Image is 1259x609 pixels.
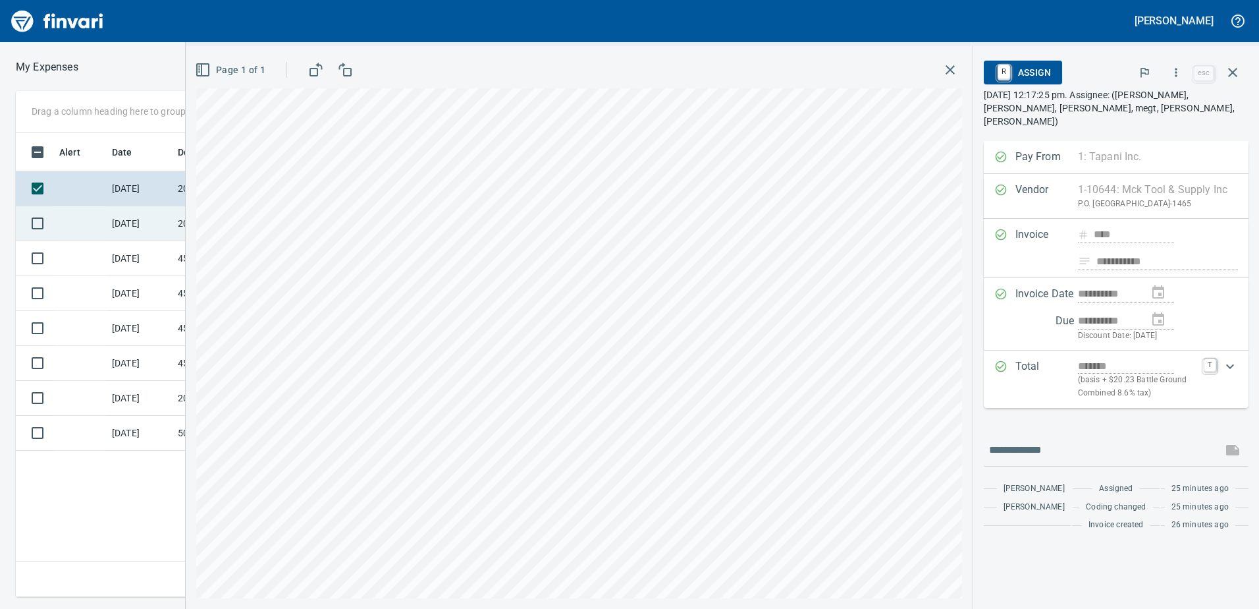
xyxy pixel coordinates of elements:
span: Date [112,144,132,160]
p: Drag a column heading here to group the table [32,105,225,118]
td: 20.13144.65 [173,171,291,206]
a: T [1204,359,1216,372]
span: Coding changed [1086,501,1146,514]
span: Date [112,144,149,160]
span: Close invoice [1191,57,1248,88]
span: [PERSON_NAME] [1004,501,1065,514]
td: 4532.65 [173,346,291,381]
span: 25 minutes ago [1171,501,1229,514]
p: Total [1015,359,1078,400]
td: [DATE] [107,346,173,381]
a: R [998,65,1010,79]
span: Alert [59,144,80,160]
p: [DATE] 12:17:25 pm. Assignee: ([PERSON_NAME], [PERSON_NAME], [PERSON_NAME], megt, [PERSON_NAME], ... [984,88,1249,128]
button: Flag [1130,58,1159,87]
span: Alert [59,144,97,160]
img: Finvari [8,5,107,37]
button: More [1162,58,1191,87]
p: (basis + $20.23 Battle Ground Combined 8.6% tax) [1078,374,1196,400]
td: [DATE] [107,171,173,206]
td: 20.13185.65 [173,381,291,416]
span: 25 minutes ago [1171,482,1229,496]
span: Description [178,144,227,160]
span: 26 minutes ago [1171,519,1229,532]
td: 4597.65 [173,311,291,346]
button: Page 1 of 1 [192,58,271,82]
p: My Expenses [16,59,78,75]
h5: [PERSON_NAME] [1135,14,1214,28]
div: Expand [984,351,1249,408]
td: 4532.65 [173,241,291,276]
span: Assigned [1099,482,1133,496]
td: [DATE] [107,206,173,241]
td: 20.13173.65 [173,206,291,241]
button: [PERSON_NAME] [1131,11,1217,31]
td: [DATE] [107,416,173,451]
span: Description [178,144,244,160]
td: 4598.65 [173,276,291,311]
nav: breadcrumb [16,59,78,75]
span: Invoice created [1088,519,1144,532]
span: Page 1 of 1 [198,62,265,78]
td: [DATE] [107,276,173,311]
td: 50.10733.65 [173,416,291,451]
span: This records your message into the invoice and notifies anyone mentioned [1217,434,1248,466]
button: RAssign [984,61,1062,84]
span: Assign [994,61,1052,84]
a: esc [1194,66,1214,80]
td: [DATE] [107,381,173,416]
td: [DATE] [107,241,173,276]
span: [PERSON_NAME] [1004,482,1065,496]
td: [DATE] [107,311,173,346]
